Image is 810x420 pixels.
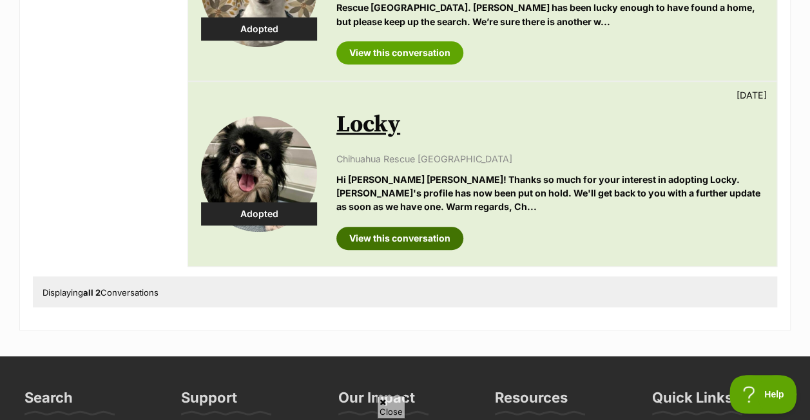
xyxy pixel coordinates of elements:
p: Chihuahua Rescue [GEOGRAPHIC_DATA] [336,152,764,166]
p: [DATE] [737,88,767,102]
a: View this conversation [336,227,463,250]
div: Adopted [201,202,317,225]
span: Close [377,396,405,418]
iframe: Help Scout Beacon - Open [729,375,797,414]
a: View this conversation [336,41,463,64]
h3: Search [24,388,73,414]
h3: Quick Links [652,388,733,414]
h3: Resources [495,388,568,414]
div: Adopted [201,17,317,41]
p: Hi [PERSON_NAME] [PERSON_NAME]! Thanks so much for your interest in adopting Locky. [PERSON_NAME]... [336,173,764,214]
img: Locky [201,116,317,232]
h3: Support [181,388,237,414]
strong: all 2 [83,287,101,298]
h3: Our Impact [338,388,415,414]
a: Locky [336,110,400,139]
span: Displaying Conversations [43,287,159,298]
